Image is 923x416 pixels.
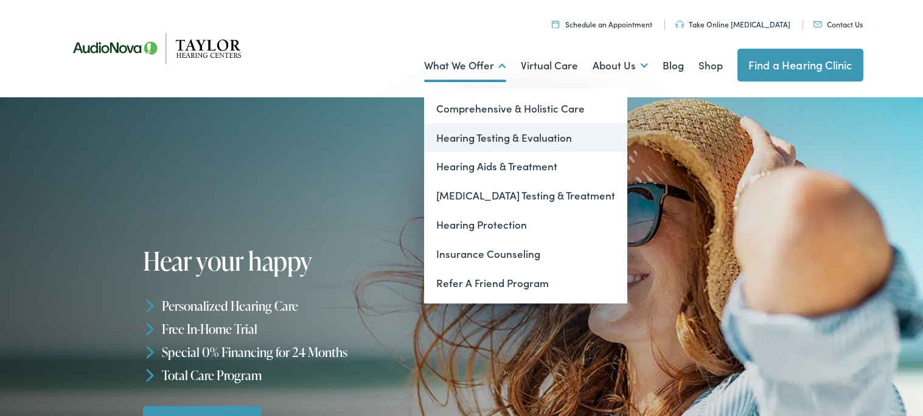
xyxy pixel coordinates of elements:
a: Take Online [MEDICAL_DATA] [675,19,790,29]
a: Shop [698,43,723,88]
a: Hearing Aids & Treatment [424,152,627,181]
a: [MEDICAL_DATA] Testing & Treatment [424,181,627,210]
a: Insurance Counseling [424,240,627,269]
img: utility icon [813,21,822,27]
h1: Hear your happy [143,247,466,275]
a: Schedule an Appointment [552,19,652,29]
img: utility icon [675,21,684,28]
a: Refer A Friend Program [424,269,627,298]
img: utility icon [552,20,559,28]
li: Special 0% Financing for 24 Months [143,341,466,364]
a: Hearing Testing & Evaluation [424,123,627,153]
a: What We Offer [424,43,506,88]
a: Blog [663,43,684,88]
a: About Us [593,43,648,88]
li: Free In-Home Trial [143,317,466,341]
a: Hearing Protection [424,210,627,240]
a: Comprehensive & Holistic Care [424,94,627,123]
a: Find a Hearing Clinic [737,49,863,81]
a: Virtual Care [521,43,578,88]
li: Total Care Program [143,363,466,386]
a: Contact Us [813,19,863,29]
li: Personalized Hearing Care [143,294,466,317]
